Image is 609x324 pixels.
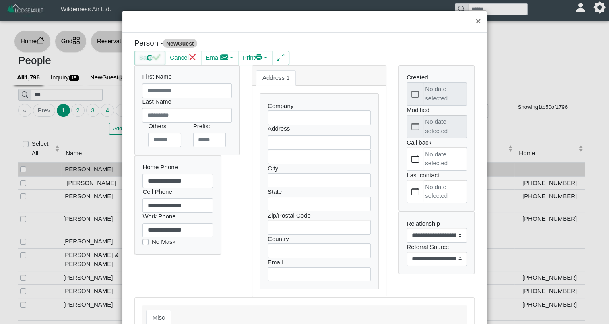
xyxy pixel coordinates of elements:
svg: arrows angle expand [277,54,285,61]
h5: Person - [134,39,299,48]
h6: Home Phone [142,164,213,171]
h6: Cell Phone [142,188,213,195]
button: calendar [407,180,423,203]
h6: First Name [142,73,231,80]
button: Cancelx [165,51,201,65]
label: No date selected [423,147,466,170]
button: calendar [407,147,423,170]
h6: Prefix: [193,123,226,130]
svg: envelope fill [221,54,229,61]
div: Company City State Zip/Postal Code Country Email [260,94,378,289]
svg: calendar [411,155,419,163]
svg: x [189,54,196,61]
button: Emailenvelope fill [201,51,238,65]
h6: Last Name [142,98,231,105]
svg: calendar [411,188,419,195]
label: No Mask [152,237,175,247]
h6: Work Phone [142,213,213,220]
label: No date selected [423,180,466,203]
h6: Others [148,123,181,130]
div: Created Modified Call back Last contact [399,66,474,211]
button: Close [469,11,487,32]
h6: Address [268,125,371,132]
button: Printprinter fill [238,51,273,65]
div: Relationship Referral Source [399,212,474,274]
svg: printer fill [255,54,263,61]
button: arrows angle expand [272,51,289,65]
a: Address 1 [256,70,296,86]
